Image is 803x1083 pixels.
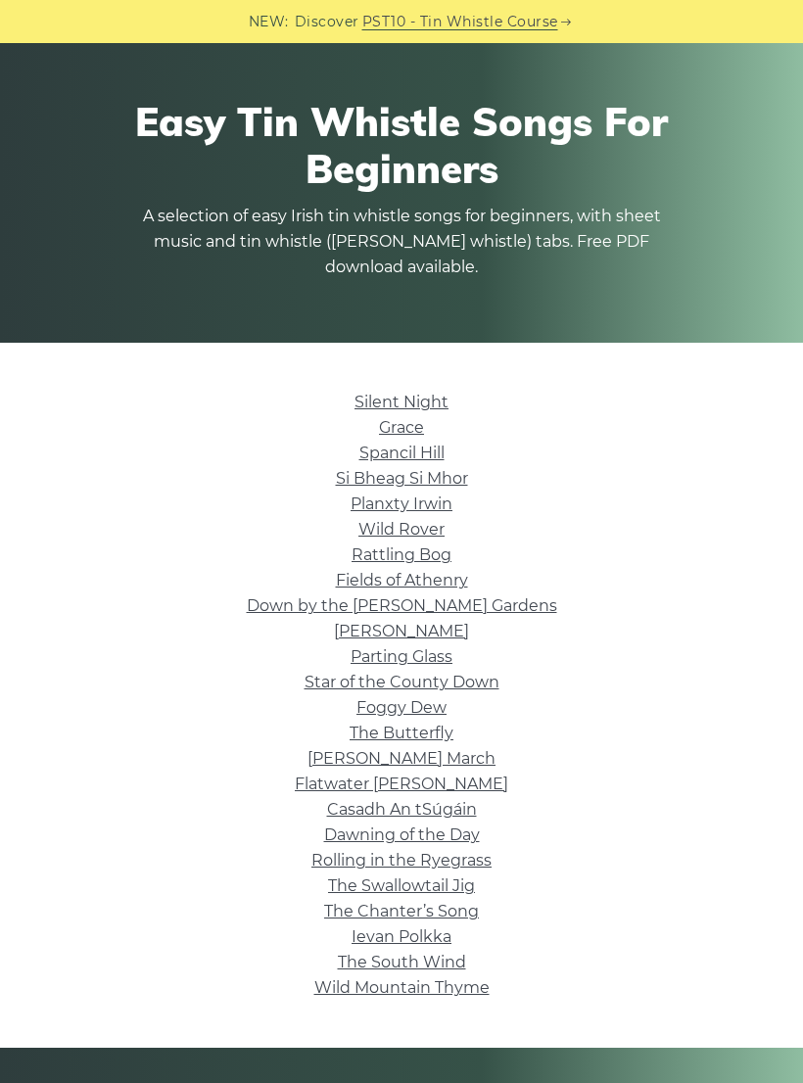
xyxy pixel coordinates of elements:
a: Star of the County Down [305,673,499,691]
a: Dawning of the Day [324,825,480,844]
a: Wild Mountain Thyme [314,978,490,997]
a: The South Wind [338,953,466,971]
a: [PERSON_NAME] [334,622,469,640]
a: Rattling Bog [352,545,451,564]
a: Si­ Bheag Si­ Mhor [336,469,468,488]
a: Casadh An tSúgáin [327,800,477,819]
a: Foggy Dew [356,698,447,717]
a: Ievan Polkka [352,927,451,946]
a: Silent Night [354,393,449,411]
h1: Easy Tin Whistle Songs For Beginners [50,98,753,192]
a: The Butterfly [350,724,453,742]
a: Flatwater [PERSON_NAME] [295,775,508,793]
a: Parting Glass [351,647,452,666]
a: Wild Rover [358,520,445,539]
a: Spancil Hill [359,444,445,462]
a: [PERSON_NAME] March [307,749,496,768]
a: Rolling in the Ryegrass [311,851,492,870]
a: Fields of Athenry [336,571,468,589]
a: Down by the [PERSON_NAME] Gardens [247,596,557,615]
a: Grace [379,418,424,437]
span: Discover [295,11,359,33]
a: The Chanter’s Song [324,902,479,920]
a: PST10 - Tin Whistle Course [362,11,558,33]
span: NEW: [249,11,289,33]
p: A selection of easy Irish tin whistle songs for beginners, with sheet music and tin whistle ([PER... [137,204,666,280]
a: The Swallowtail Jig [328,876,475,895]
a: Planxty Irwin [351,494,452,513]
